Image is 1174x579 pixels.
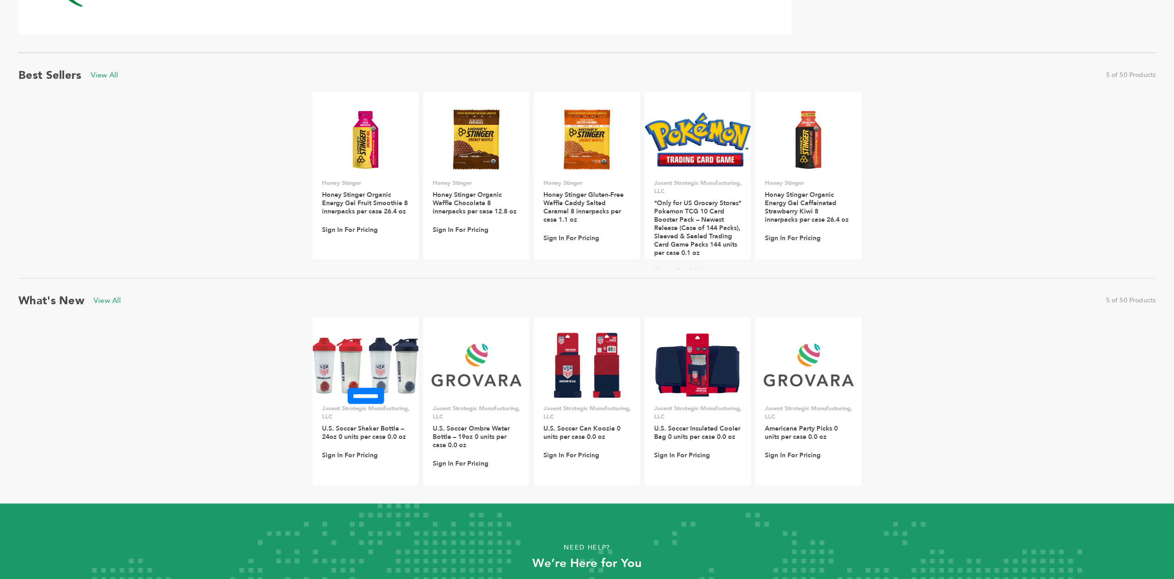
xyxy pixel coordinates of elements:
[764,404,852,421] p: Jacent Strategic Manufacturing, LLC
[654,267,709,276] a: Sign In For Pricing
[1106,71,1156,80] span: 5 of 50 Products
[432,226,488,234] a: Sign In For Pricing
[654,179,741,195] p: Jacent Strategic Manufacturing, LLC
[1106,296,1156,305] span: 5 of 50 Products
[94,295,121,306] a: View All
[443,106,510,173] img: Honey Stinger Organic Waffle Chocolate 8 innerpacks per case 12.8 oz
[322,190,407,216] a: Honey Stinger Organic Energy Gel Fruit Smoothie 8 innerpacks per case 26.4 oz
[322,226,377,234] a: Sign In For Pricing
[764,451,820,460] a: Sign In For Pricing
[322,424,405,441] a: U.S. Soccer Shaker Bottle – 24oz 0 units per case 0.0 oz
[322,451,377,460] a: Sign In For Pricing
[322,404,409,421] p: Jacent Strategic Manufacturing, LLC
[763,343,853,386] img: Americana Party Picks 0 units per case 0.0 oz
[312,336,418,395] img: U.S. Soccer Shaker Bottle – 24oz 0 units per case 0.0 oz
[59,541,1115,555] p: Need Help?
[775,106,842,173] img: Honey Stinger Organic Energy Gel Caffeinated Strawberry Kiwi 8 innerpacks per case 26.4 oz
[432,404,520,421] p: Jacent Strategic Manufacturing, LLC
[543,190,623,224] a: Honey Stinger Gluten-Free Waffle Caddy Salted Caramel 8 innerpacks per case 1.1 oz
[764,190,848,224] a: Honey Stinger Organic Energy Gel Caffeinated Strawberry Kiwi 8 innerpacks per case 26.4 oz
[554,331,620,398] img: U.S. Soccer Can Koozie 0 units per case 0.0 oz
[654,331,742,398] img: U.S. Soccer Insulated Cooler Bag 0 units per case 0.0 oz
[654,451,709,460] a: Sign In For Pricing
[532,555,642,572] strong: We’re Here for You
[654,199,741,257] a: *Only for US Grocery Stores* Pokemon TCG 10 Card Booster Pack – Newest Release (Case of 144 Packs...
[654,424,740,441] a: U.S. Soccer Insulated Cooler Bag 0 units per case 0.0 oz
[764,179,852,187] p: Honey Stinger
[431,343,521,386] img: U.S. Soccer Ombre Water Bottle – 19oz 0 units per case 0.0 oz
[432,190,516,216] a: Honey Stinger Organic Waffle Chocolate 8 innerpacks per case 12.8 oz
[543,451,599,460] a: Sign In For Pricing
[764,234,820,242] a: Sign In For Pricing
[18,68,82,83] h2: Best Sellers
[543,179,631,187] p: Honey Stinger
[322,179,409,187] p: Honey Stinger
[644,112,751,167] img: *Only for US Grocery Stores* Pokemon TCG 10 Card Booster Pack – Newest Release (Case of 144 Packs...
[91,70,119,80] a: View All
[554,106,620,173] img: Honey Stinger Gluten-Free Waffle Caddy Salted Caramel 8 innerpacks per case 1.1 oz
[432,460,488,468] a: Sign In For Pricing
[18,293,84,308] h2: What's New
[764,424,837,441] a: Americana Party Picks 0 units per case 0.0 oz
[332,106,399,173] img: Honey Stinger Organic Energy Gel Fruit Smoothie 8 innerpacks per case 26.4 oz
[543,424,620,441] a: U.S. Soccer Can Koozie 0 units per case 0.0 oz
[654,404,741,421] p: Jacent Strategic Manufacturing, LLC
[543,234,599,242] a: Sign In For Pricing
[543,404,631,421] p: Jacent Strategic Manufacturing, LLC
[432,424,509,449] a: U.S. Soccer Ombre Water Bottle – 19oz 0 units per case 0.0 oz
[432,179,520,187] p: Honey Stinger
